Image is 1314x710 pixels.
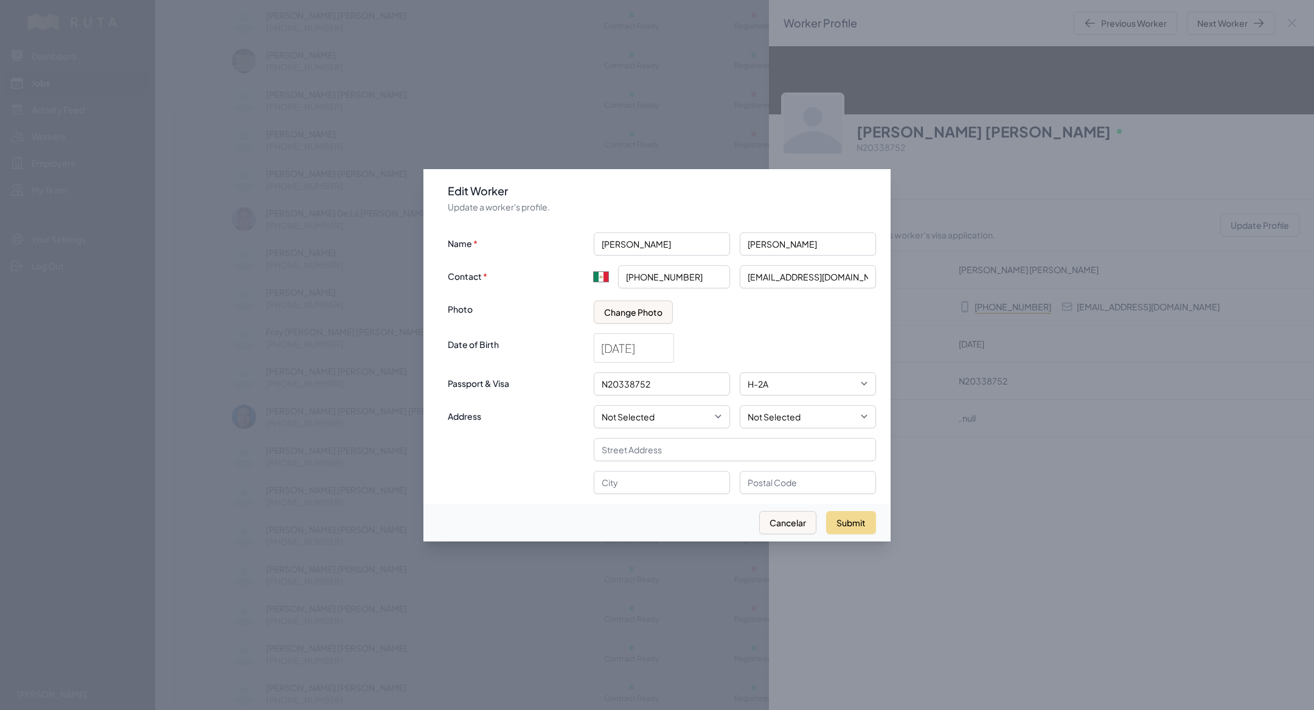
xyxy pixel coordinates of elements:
[594,334,673,362] input: Date
[594,232,730,256] input: First name
[448,372,584,391] label: Passport & Visa
[618,265,730,288] input: Enter phone number
[759,511,816,534] button: Cancelar
[448,201,876,213] p: Update a worker's profile.
[594,301,673,324] button: Change Photo
[448,232,584,251] label: Name
[740,265,876,288] input: Email
[448,265,584,284] label: Contact
[594,372,730,395] input: Passport #
[594,471,730,494] input: City
[740,471,876,494] input: Postal Code
[448,184,876,198] h3: Edit Worker
[740,232,876,256] input: Last name
[448,298,584,316] label: Photo
[594,438,876,461] input: Street Address
[448,333,584,352] label: Date of Birth
[448,405,584,423] label: Address
[826,511,876,534] button: Submit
